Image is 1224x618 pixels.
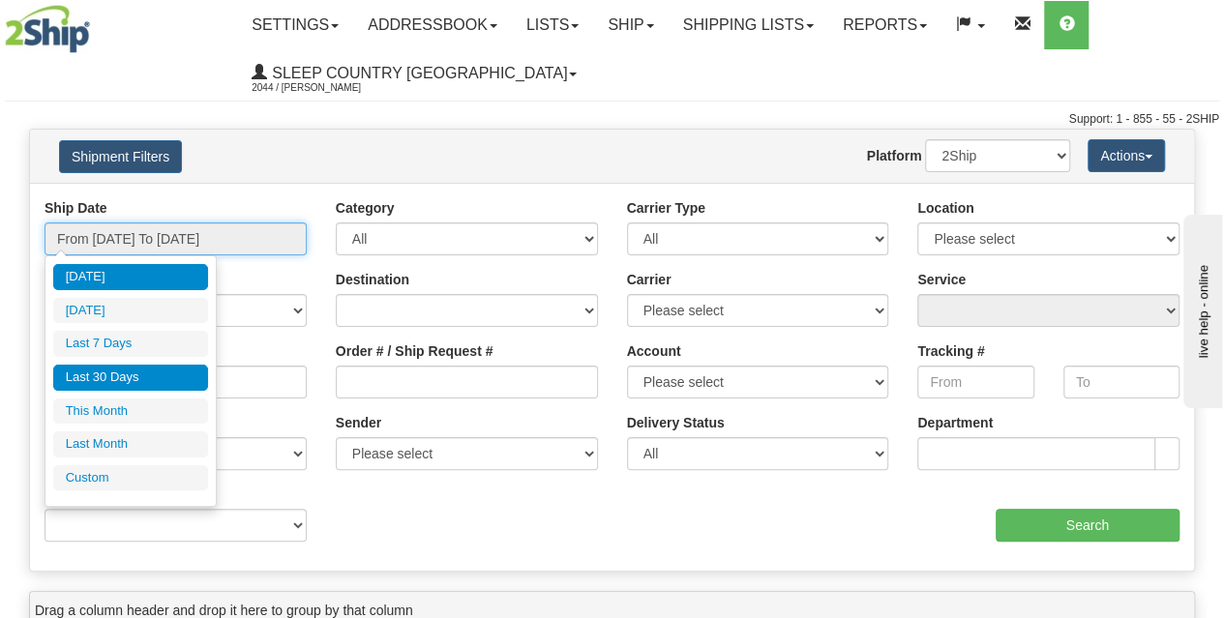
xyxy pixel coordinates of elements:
[669,1,828,49] a: Shipping lists
[917,341,984,361] label: Tracking #
[237,1,353,49] a: Settings
[593,1,668,49] a: Ship
[917,366,1033,398] input: From
[252,78,397,98] span: 2044 / [PERSON_NAME]
[53,298,208,324] li: [DATE]
[627,270,672,289] label: Carrier
[53,264,208,290] li: [DATE]
[336,198,395,218] label: Category
[627,198,705,218] label: Carrier Type
[917,270,966,289] label: Service
[917,413,993,432] label: Department
[53,465,208,491] li: Custom
[5,5,90,53] img: logo2044.jpg
[867,146,922,165] label: Platform
[336,413,381,432] label: Sender
[1088,139,1165,172] button: Actions
[53,365,208,391] li: Last 30 Days
[627,413,725,432] label: Delivery Status
[512,1,593,49] a: Lists
[59,140,182,173] button: Shipment Filters
[5,111,1219,128] div: Support: 1 - 855 - 55 - 2SHIP
[828,1,941,49] a: Reports
[336,341,493,361] label: Order # / Ship Request #
[15,16,179,31] div: live help - online
[1179,210,1222,407] iframe: chat widget
[336,270,409,289] label: Destination
[627,341,681,361] label: Account
[996,509,1180,542] input: Search
[53,431,208,457] li: Last Month
[53,398,208,425] li: This Month
[237,49,591,98] a: Sleep Country [GEOGRAPHIC_DATA] 2044 / [PERSON_NAME]
[45,198,107,218] label: Ship Date
[917,198,973,218] label: Location
[1063,366,1179,398] input: To
[353,1,512,49] a: Addressbook
[53,331,208,357] li: Last 7 Days
[267,65,567,81] span: Sleep Country [GEOGRAPHIC_DATA]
